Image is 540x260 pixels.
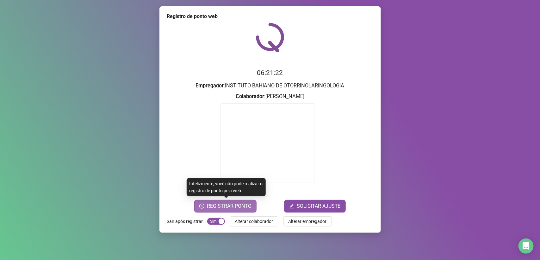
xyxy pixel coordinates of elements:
[167,82,373,90] h3: : INSTITUTO BAHIANO DE OTORRINOLARINGOLOGIA
[194,200,257,212] button: REGISTRAR PONTO
[283,216,332,226] button: Alterar empregador
[199,204,204,209] span: clock-circle
[256,23,284,52] img: QRPoint
[297,202,341,210] span: SOLICITAR AJUSTE
[257,69,283,77] time: 06:21:22
[230,216,278,226] button: Alterar colaborador
[289,204,294,209] span: edit
[167,13,373,20] div: Registro de ponto web
[518,238,534,254] div: Open Intercom Messenger
[167,92,373,101] h3: : [PERSON_NAME]
[284,200,346,212] button: editSOLICITAR AJUSTE
[196,83,224,89] strong: Empregador
[235,218,273,225] span: Alterar colaborador
[289,218,327,225] span: Alterar empregador
[236,93,264,99] strong: Colaborador
[187,178,266,196] div: Infelizmente, você não pode realizar o registro de ponto pela web
[167,216,207,226] label: Sair após registrar
[207,202,251,210] span: REGISTRAR PONTO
